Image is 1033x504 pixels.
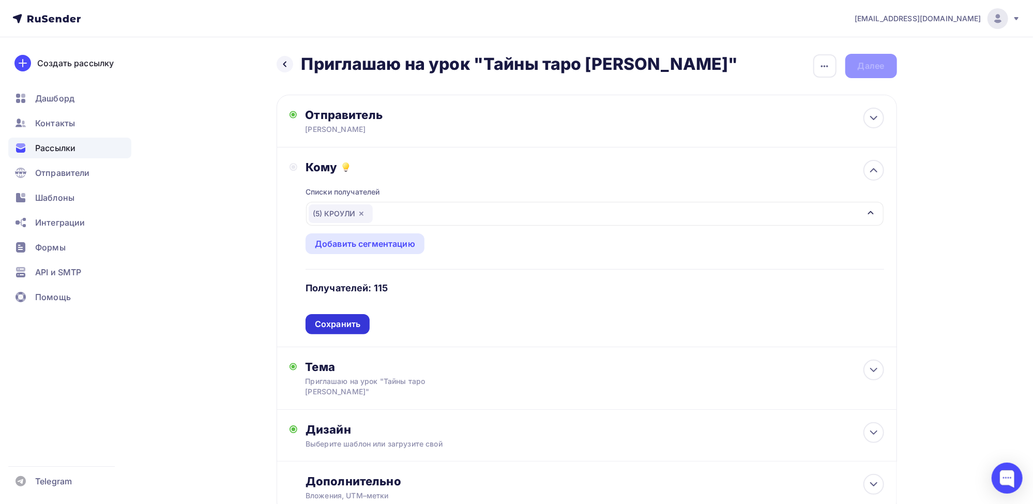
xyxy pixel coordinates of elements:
[306,201,884,226] button: (5) КРОУЛИ
[8,113,131,134] a: Контакты
[35,117,75,129] span: Контакты
[306,187,380,197] div: Списки получателей
[35,142,75,154] span: Рассылки
[306,422,884,437] div: Дизайн
[305,360,509,374] div: Тема
[35,475,72,487] span: Telegram
[306,282,388,294] h4: Получателей: 115
[315,318,360,330] div: Сохранить
[306,160,884,174] div: Кому
[37,57,114,69] div: Создать рассылку
[8,162,131,183] a: Отправители
[8,237,131,258] a: Формы
[306,439,826,449] div: Выберите шаблон или загрузите свой
[306,491,826,501] div: Вложения, UTM–метки
[8,138,131,158] a: Рассылки
[8,187,131,208] a: Шаблоны
[35,216,85,229] span: Интеграции
[305,124,507,135] div: [PERSON_NAME]
[35,266,81,278] span: API и SMTP
[301,54,738,75] h2: Приглашаю на урок "Тайны таро [PERSON_NAME]"
[855,13,981,24] span: [EMAIL_ADDRESS][DOMAIN_NAME]
[306,474,884,488] div: Дополнительно
[35,241,66,254] span: Формы
[855,8,1021,29] a: [EMAIL_ADDRESS][DOMAIN_NAME]
[309,204,373,223] div: (5) КРОУЛИ
[305,376,489,397] div: Приглашаю на урок "Тайны таро [PERSON_NAME]"
[35,92,74,105] span: Дашборд
[305,108,529,122] div: Отправитель
[35,191,74,204] span: Шаблоны
[315,238,415,250] div: Добавить сегментацию
[8,88,131,109] a: Дашборд
[35,167,90,179] span: Отправители
[35,291,71,303] span: Помощь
